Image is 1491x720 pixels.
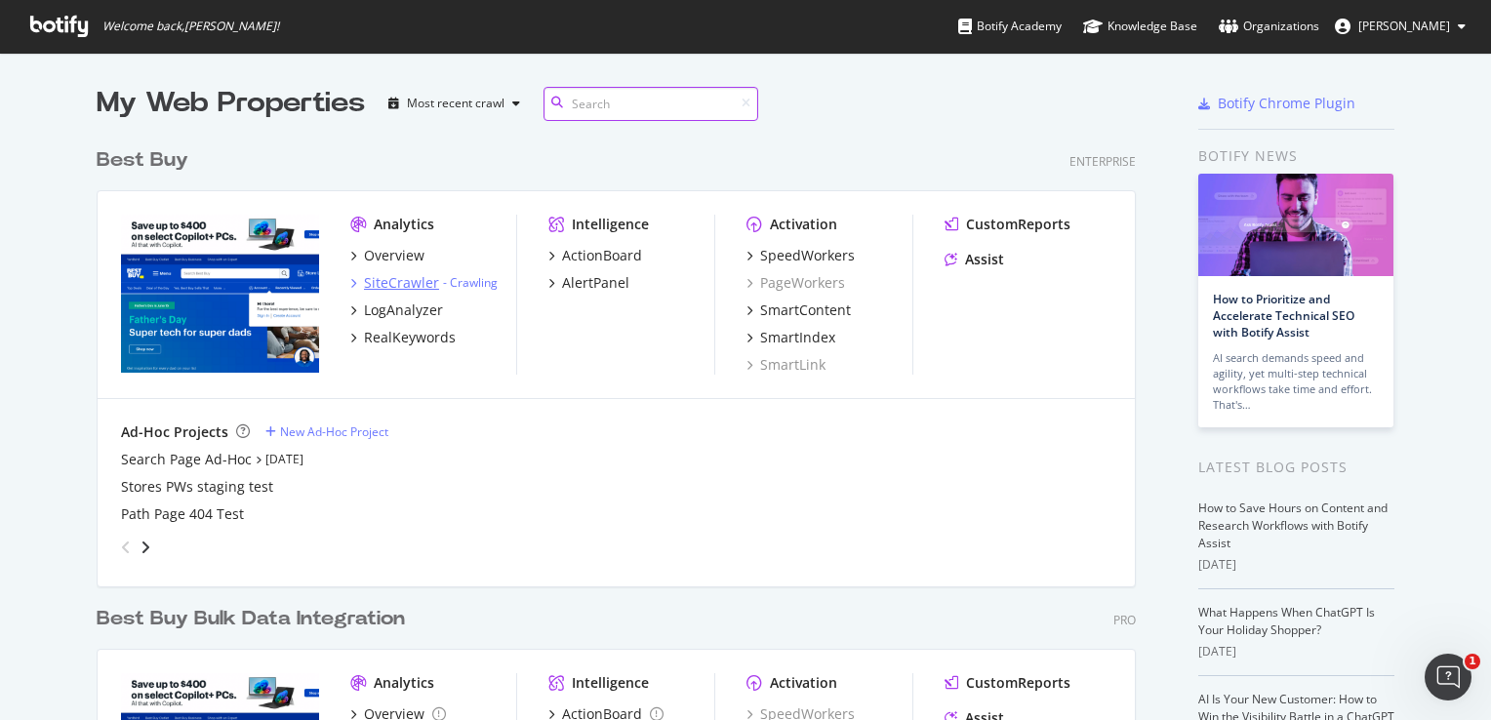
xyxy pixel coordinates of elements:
a: CustomReports [945,215,1070,234]
div: Organizations [1219,17,1319,36]
div: Knowledge Base [1083,17,1197,36]
a: SmartIndex [746,328,835,347]
div: AI search demands speed and agility, yet multi-step technical workflows take time and effort. Tha... [1213,350,1379,413]
a: What Happens When ChatGPT Is Your Holiday Shopper? [1198,604,1375,638]
a: SiteCrawler- Crawling [350,273,498,293]
div: [DATE] [1198,643,1394,660]
img: How to Prioritize and Accelerate Technical SEO with Botify Assist [1198,174,1393,276]
div: New Ad-Hoc Project [280,423,388,440]
div: angle-left [113,532,139,563]
a: SmartLink [746,355,826,375]
a: CustomReports [945,673,1070,693]
div: Enterprise [1069,153,1136,170]
div: Assist [965,250,1004,269]
div: Best Buy [97,146,188,175]
div: Activation [770,673,837,693]
span: Welcome back, [PERSON_NAME] ! [102,19,279,34]
span: Courtney Beyer [1358,18,1450,34]
div: [DATE] [1198,556,1394,574]
div: Botify Academy [958,17,1062,36]
div: LogAnalyzer [364,300,443,320]
a: SpeedWorkers [746,246,855,265]
div: Analytics [374,673,434,693]
a: Best Buy [97,146,196,175]
a: ActionBoard [548,246,642,265]
div: AlertPanel [562,273,629,293]
a: How to Prioritize and Accelerate Technical SEO with Botify Assist [1213,291,1354,340]
a: LogAnalyzer [350,300,443,320]
div: CustomReports [966,215,1070,234]
a: Path Page 404 Test [121,504,244,524]
button: Most recent crawl [381,88,528,119]
iframe: Intercom live chat [1425,654,1471,700]
div: Pro [1113,612,1136,628]
div: Intelligence [572,215,649,234]
div: SmartIndex [760,328,835,347]
div: angle-right [139,538,152,557]
div: SmartContent [760,300,851,320]
div: My Web Properties [97,84,365,123]
a: Overview [350,246,424,265]
div: Activation [770,215,837,234]
div: Intelligence [572,673,649,693]
div: Botify Chrome Plugin [1218,94,1355,113]
a: How to Save Hours on Content and Research Workflows with Botify Assist [1198,500,1388,551]
a: Stores PWs staging test [121,477,273,497]
img: bestbuy.com [121,215,319,373]
a: Assist [945,250,1004,269]
a: AlertPanel [548,273,629,293]
div: Botify news [1198,145,1394,167]
a: Search Page Ad-Hoc [121,450,252,469]
a: RealKeywords [350,328,456,347]
div: CustomReports [966,673,1070,693]
a: SmartContent [746,300,851,320]
a: PageWorkers [746,273,845,293]
button: [PERSON_NAME] [1319,11,1481,42]
div: SiteCrawler [364,273,439,293]
div: Latest Blog Posts [1198,457,1394,478]
div: Most recent crawl [407,98,504,109]
span: 1 [1465,654,1480,669]
a: Botify Chrome Plugin [1198,94,1355,113]
div: ActionBoard [562,246,642,265]
div: RealKeywords [364,328,456,347]
div: Ad-Hoc Projects [121,422,228,442]
a: New Ad-Hoc Project [265,423,388,440]
input: Search [544,87,758,121]
div: SpeedWorkers [760,246,855,265]
div: - [443,274,498,291]
div: Overview [364,246,424,265]
a: Crawling [450,274,498,291]
div: Analytics [374,215,434,234]
a: Best Buy Bulk Data Integration [97,605,413,633]
a: [DATE] [265,451,303,467]
div: Best Buy Bulk Data Integration [97,605,405,633]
